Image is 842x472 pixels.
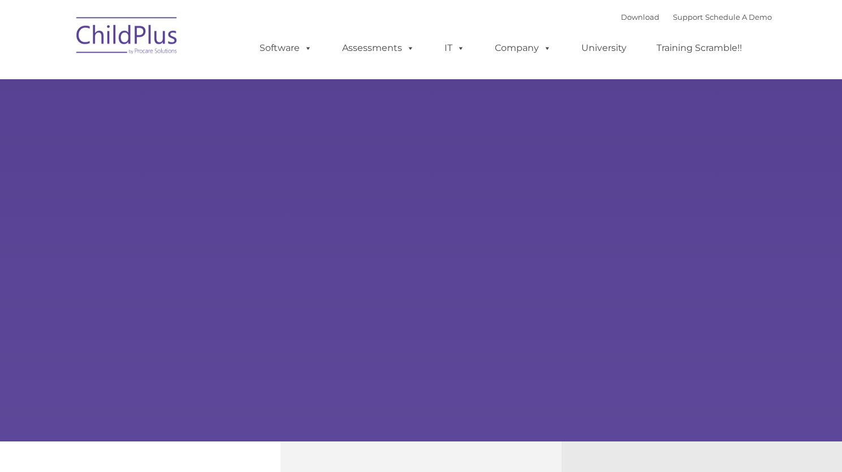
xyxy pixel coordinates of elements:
a: Support [673,12,703,22]
a: Training Scramble!! [645,37,753,59]
a: Download [621,12,659,22]
a: Software [248,37,323,59]
a: Company [483,37,563,59]
a: Assessments [331,37,426,59]
font: | [621,12,772,22]
a: Schedule A Demo [705,12,772,22]
a: University [570,37,638,59]
img: ChildPlus by Procare Solutions [71,9,184,66]
a: IT [433,37,476,59]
